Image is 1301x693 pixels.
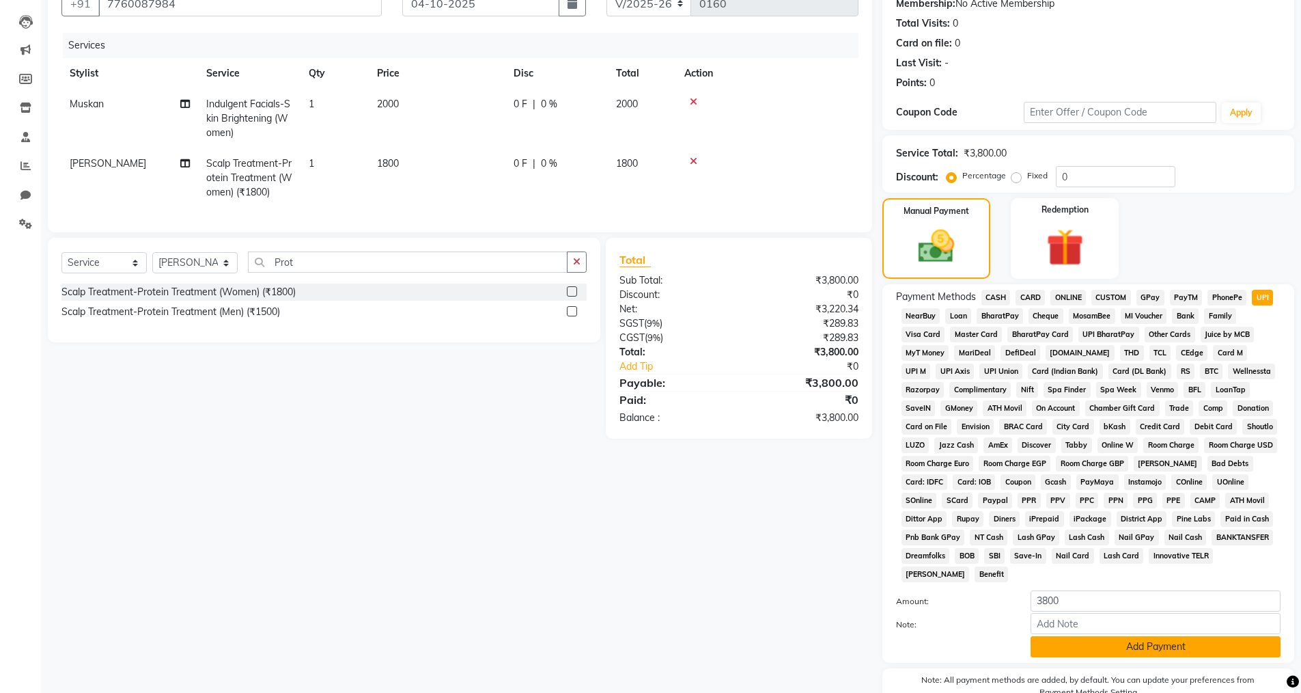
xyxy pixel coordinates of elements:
div: ₹0 [761,359,869,374]
span: Spa Week [1096,382,1141,398]
span: 0 F [514,157,527,171]
span: PPG [1133,493,1157,508]
span: CAMP [1190,493,1220,508]
div: ( ) [609,316,739,331]
span: Paypal [978,493,1012,508]
div: Points: [896,76,927,90]
span: Tabby [1061,437,1092,453]
span: Scalp Treatment-Protein Treatment (Women) (₹1800) [206,157,292,198]
span: ATH Movil [983,400,1026,416]
span: Save-In [1010,548,1046,564]
span: MyT Money [901,345,949,361]
span: Credit Card [1136,419,1185,435]
span: [DOMAIN_NAME] [1046,345,1115,361]
th: Price [369,58,505,89]
span: Chamber Gift Card [1085,400,1160,416]
span: BFL [1184,382,1205,398]
span: AmEx [983,437,1012,453]
span: Dreamfolks [901,548,950,564]
span: COnline [1171,474,1207,490]
div: 0 [955,36,960,51]
button: Apply [1222,103,1261,123]
span: PPR [1018,493,1041,508]
span: Comp [1199,400,1227,416]
span: Bad Debts [1207,456,1253,472]
label: Amount: [886,595,1021,608]
span: UPI [1252,290,1273,305]
label: Fixed [1027,169,1048,182]
span: Innovative TELR [1149,548,1213,564]
label: Redemption [1041,204,1089,216]
span: TCL [1149,345,1171,361]
span: Card: IOB [953,474,995,490]
label: Percentage [962,169,1006,182]
span: Visa Card [901,327,945,342]
th: Service [198,58,300,89]
span: Complimentary [949,382,1011,398]
span: Master Card [950,327,1002,342]
span: CEdge [1176,345,1207,361]
span: UPI Axis [936,364,974,379]
span: Room Charge [1143,437,1199,453]
span: UPI BharatPay [1078,327,1139,342]
span: CARD [1016,290,1045,305]
span: Wellnessta [1228,364,1275,379]
span: ONLINE [1050,290,1086,305]
span: Card (DL Bank) [1108,364,1171,379]
span: SCard [942,493,973,508]
div: 0 [953,16,958,31]
span: Nail Card [1052,548,1094,564]
span: ATH Movil [1225,493,1269,508]
span: Discover [1018,437,1056,453]
span: bKash [1100,419,1130,435]
span: SOnline [901,493,937,508]
div: ₹3,800.00 [964,146,1007,161]
span: LoanTap [1211,382,1250,398]
span: MI Voucher [1121,308,1167,324]
span: BANKTANSFER [1212,530,1273,545]
span: 1800 [377,157,399,169]
span: CGST [619,331,645,344]
span: Gcash [1041,474,1071,490]
span: Trade [1165,400,1194,416]
span: Lash GPay [1013,530,1059,545]
span: iPrepaid [1025,511,1064,527]
span: Lash Card [1100,548,1144,564]
div: ₹289.83 [739,316,869,331]
span: Loan [945,308,971,324]
div: Last Visit: [896,56,942,70]
div: ₹3,800.00 [739,411,869,425]
div: ₹3,220.34 [739,302,869,316]
span: Donation [1233,400,1273,416]
span: Online W [1097,437,1138,453]
span: DefiDeal [1001,345,1040,361]
span: Jazz Cash [934,437,978,453]
span: Pnb Bank GPay [901,530,965,545]
span: THD [1120,345,1144,361]
span: BharatPay Card [1007,327,1073,342]
span: GMoney [940,400,977,416]
span: Coupon [1001,474,1035,490]
span: Nail GPay [1115,530,1159,545]
input: Search or Scan [248,252,568,273]
span: PPV [1046,493,1070,508]
span: PPE [1162,493,1185,508]
span: 0 % [541,97,557,111]
span: Benefit [975,567,1008,582]
span: Rupay [952,511,983,527]
span: Room Charge GBP [1056,456,1128,472]
span: Card (Indian Bank) [1028,364,1103,379]
div: Scalp Treatment-Protein Treatment (Women) (₹1800) [61,285,296,299]
span: 1 [309,98,314,110]
div: - [945,56,949,70]
div: Payable: [609,375,739,391]
span: Room Charge EGP [979,456,1050,472]
span: Card on File [901,419,952,435]
span: Lash Cash [1065,530,1109,545]
label: Manual Payment [904,205,969,217]
div: 0 [929,76,935,90]
span: BOB [955,548,979,564]
span: 2000 [377,98,399,110]
span: BRAC Card [999,419,1047,435]
span: Room Charge Euro [901,456,974,472]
